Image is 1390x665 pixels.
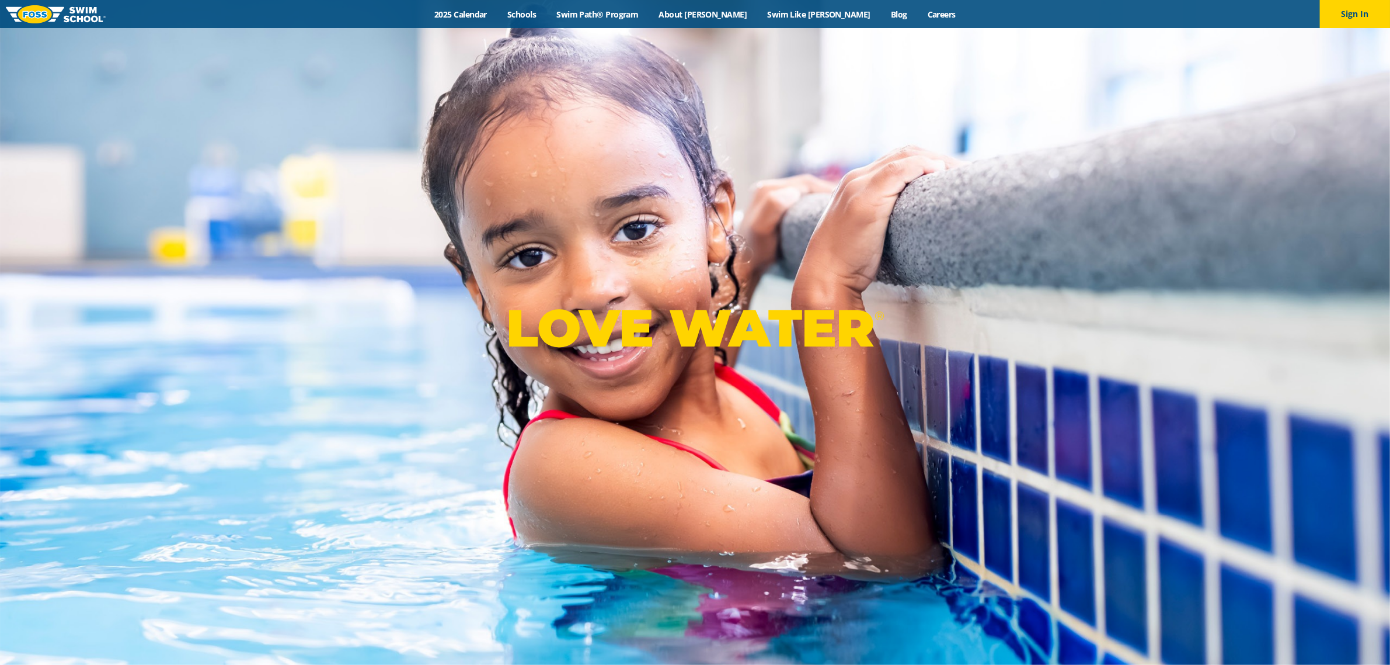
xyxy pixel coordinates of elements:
a: Swim Like [PERSON_NAME] [757,9,881,20]
a: Swim Path® Program [546,9,649,20]
img: FOSS Swim School Logo [6,5,106,23]
a: Blog [880,9,917,20]
a: Careers [917,9,966,20]
a: 2025 Calendar [424,9,497,20]
sup: ® [875,309,884,323]
a: About [PERSON_NAME] [649,9,757,20]
p: LOVE WATER [506,297,884,359]
a: Schools [497,9,546,20]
